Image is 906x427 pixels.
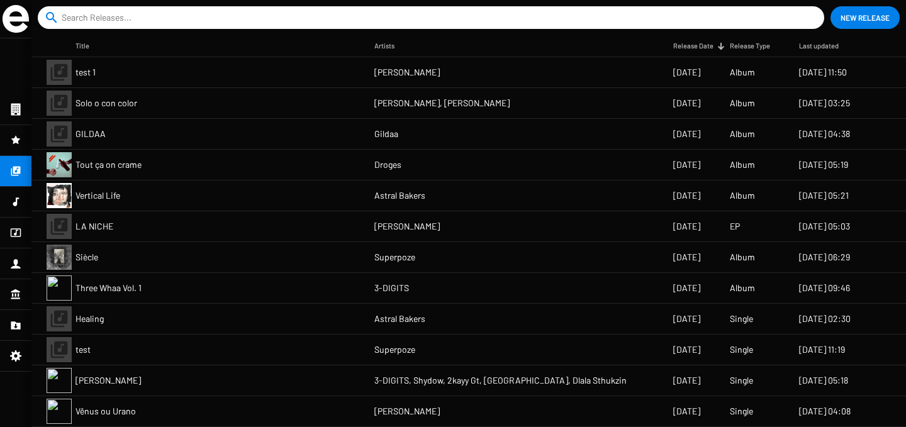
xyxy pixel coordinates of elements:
[730,343,753,356] span: Single
[673,374,700,387] span: [DATE]
[730,97,755,109] span: Album
[799,189,849,202] span: [DATE] 05:21
[75,282,142,294] span: Three Whaa Vol. 1
[673,97,700,109] span: [DATE]
[673,343,700,356] span: [DATE]
[673,405,700,418] span: [DATE]
[673,66,700,79] span: [DATE]
[730,189,755,202] span: Album
[799,405,851,418] span: [DATE] 04:08
[374,374,627,387] span: 3-DIGITS, Shydow, 2kayy Gt, [GEOGRAPHIC_DATA], Dlala Sthukzin
[75,40,101,52] div: Title
[75,343,91,356] span: test
[673,40,713,52] div: Release Date
[75,251,98,263] span: Siècle
[730,66,755,79] span: Album
[673,128,700,140] span: [DATE]
[730,158,755,171] span: Album
[673,282,700,294] span: [DATE]
[673,158,700,171] span: [DATE]
[730,251,755,263] span: Album
[3,5,29,33] img: grand-sigle.svg
[374,189,425,202] span: Astral Bakers
[730,40,781,52] div: Release Type
[374,40,394,52] div: Artists
[799,220,850,233] span: [DATE] 05:03
[799,158,848,171] span: [DATE] 05:19
[374,282,409,294] span: 3-DIGITS
[374,220,440,233] span: [PERSON_NAME]
[730,313,753,325] span: Single
[841,6,890,29] span: New Release
[673,313,700,325] span: [DATE]
[799,251,850,263] span: [DATE] 06:29
[75,128,106,140] span: GILDAA
[75,97,137,109] span: Solo o con color
[374,405,440,418] span: [PERSON_NAME]
[799,66,847,79] span: [DATE] 11:50
[75,313,104,325] span: Healing
[673,40,725,52] div: Release Date
[673,251,700,263] span: [DATE]
[374,97,510,109] span: [PERSON_NAME], [PERSON_NAME]
[374,251,415,263] span: Superpoze
[44,10,59,25] mat-icon: search
[799,40,850,52] div: Last updated
[75,158,142,171] span: Tout ça on crame
[799,313,851,325] span: [DATE] 02:30
[47,183,72,208] img: 20250519_ab_vl_cover.jpg
[730,128,755,140] span: Album
[75,405,136,418] span: Vênus ou Urano
[673,220,700,233] span: [DATE]
[374,313,425,325] span: Astral Bakers
[374,128,398,140] span: Gildaa
[374,40,406,52] div: Artists
[75,220,113,233] span: LA NICHE
[75,374,141,387] span: [PERSON_NAME]
[799,97,850,109] span: [DATE] 03:25
[75,66,96,79] span: test 1
[730,220,740,233] span: EP
[374,66,440,79] span: [PERSON_NAME]
[47,245,72,270] img: sps-coverdigi-v01-5.jpg
[799,282,850,294] span: [DATE] 09:46
[730,282,755,294] span: Album
[62,6,805,29] input: Search Releases...
[799,374,848,387] span: [DATE] 05:18
[75,40,89,52] div: Title
[730,374,753,387] span: Single
[799,343,845,356] span: [DATE] 11:19
[730,405,753,418] span: Single
[799,40,839,52] div: Last updated
[374,343,415,356] span: Superpoze
[374,158,401,171] span: Droges
[673,189,700,202] span: [DATE]
[830,6,900,29] button: New Release
[730,40,770,52] div: Release Type
[75,189,120,202] span: Vertical Life
[799,128,850,140] span: [DATE] 04:38
[47,152,72,177] img: tout-ca-on-crame.png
